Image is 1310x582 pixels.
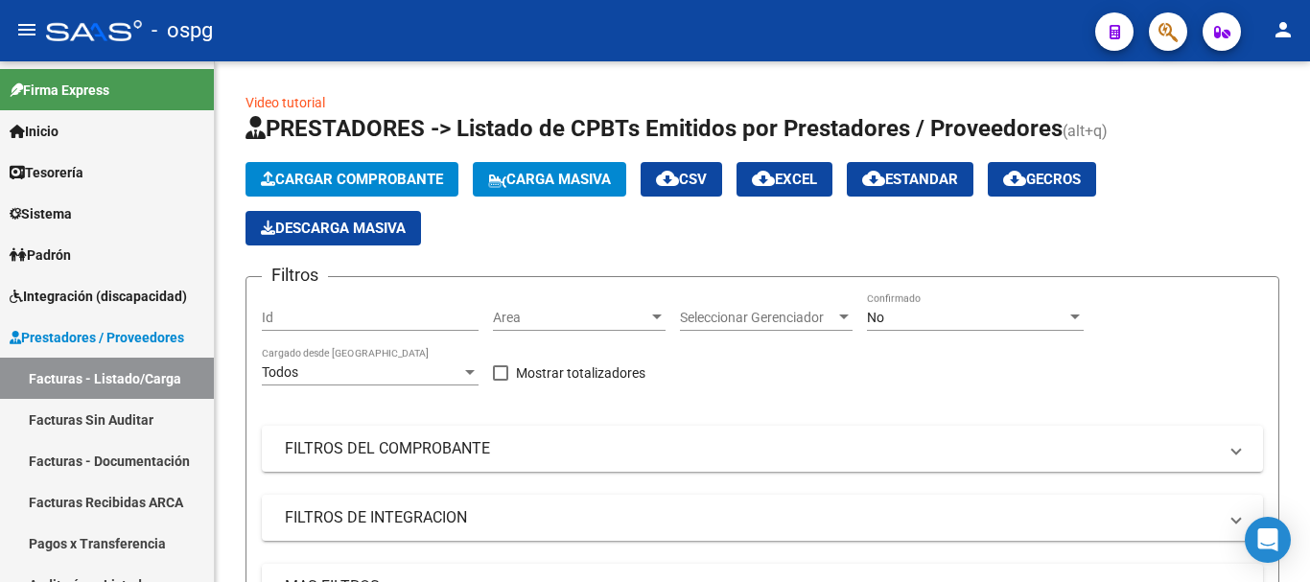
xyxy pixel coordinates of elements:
span: Padrón [10,244,71,266]
button: Estandar [847,162,973,197]
span: - ospg [152,10,213,52]
button: Descarga Masiva [246,211,421,245]
button: CSV [641,162,722,197]
span: Tesorería [10,162,83,183]
mat-expansion-panel-header: FILTROS DEL COMPROBANTE [262,426,1263,472]
div: Open Intercom Messenger [1245,517,1291,563]
span: Carga Masiva [488,171,611,188]
mat-icon: cloud_download [1003,167,1026,190]
span: Todos [262,364,298,380]
span: Cargar Comprobante [261,171,443,188]
span: Estandar [862,171,958,188]
mat-icon: person [1272,18,1295,41]
span: Prestadores / Proveedores [10,327,184,348]
button: Cargar Comprobante [246,162,458,197]
mat-icon: cloud_download [752,167,775,190]
span: Mostrar totalizadores [516,361,645,384]
button: Gecros [988,162,1096,197]
span: No [867,310,884,325]
h3: Filtros [262,262,328,289]
span: Area [493,310,648,326]
button: Carga Masiva [473,162,626,197]
mat-icon: cloud_download [862,167,885,190]
span: Sistema [10,203,72,224]
span: Descarga Masiva [261,220,406,237]
a: Video tutorial [246,95,325,110]
button: EXCEL [737,162,832,197]
mat-panel-title: FILTROS DE INTEGRACION [285,507,1217,528]
span: CSV [656,171,707,188]
mat-panel-title: FILTROS DEL COMPROBANTE [285,438,1217,459]
mat-expansion-panel-header: FILTROS DE INTEGRACION [262,495,1263,541]
span: EXCEL [752,171,817,188]
span: PRESTADORES -> Listado de CPBTs Emitidos por Prestadores / Proveedores [246,115,1063,142]
mat-icon: menu [15,18,38,41]
mat-icon: cloud_download [656,167,679,190]
app-download-masive: Descarga masiva de comprobantes (adjuntos) [246,211,421,245]
span: Inicio [10,121,58,142]
span: Gecros [1003,171,1081,188]
span: Seleccionar Gerenciador [680,310,835,326]
span: Integración (discapacidad) [10,286,187,307]
span: (alt+q) [1063,122,1108,140]
span: Firma Express [10,80,109,101]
